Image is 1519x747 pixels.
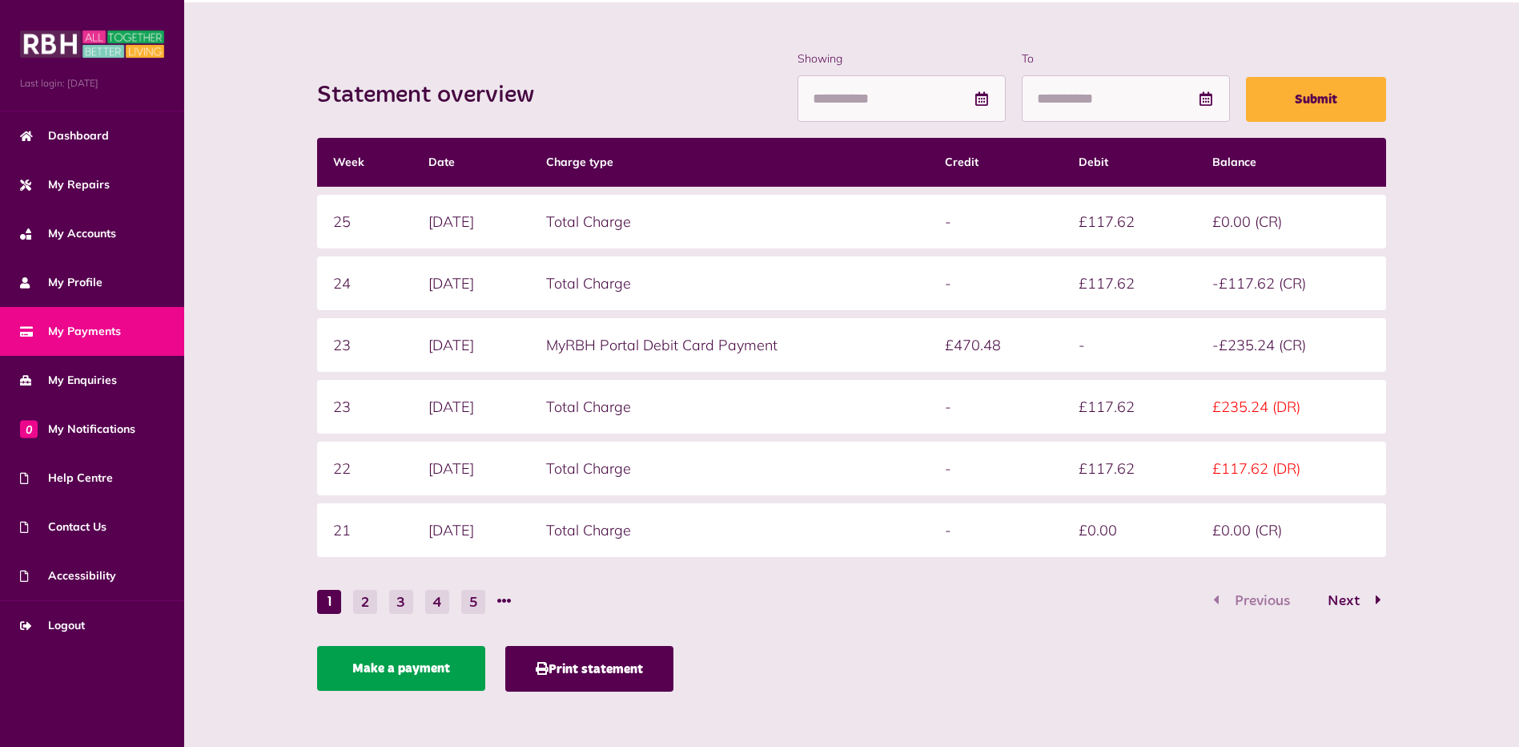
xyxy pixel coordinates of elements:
[412,380,530,434] td: [DATE]
[317,503,413,557] td: 21
[929,195,1063,248] td: -
[20,567,116,584] span: Accessibility
[20,519,106,535] span: Contact Us
[530,442,929,495] td: Total Charge
[412,442,530,495] td: [DATE]
[412,256,530,310] td: [DATE]
[530,195,929,248] td: Total Charge
[412,138,530,187] th: Date
[317,442,413,495] td: 22
[20,617,85,634] span: Logout
[425,590,449,614] button: Go to page 4
[317,138,413,187] th: Week
[20,176,110,193] span: My Repairs
[412,318,530,372] td: [DATE]
[1063,503,1196,557] td: £0.00
[530,138,929,187] th: Charge type
[20,76,164,91] span: Last login: [DATE]
[1316,594,1372,608] span: Next
[1196,138,1387,187] th: Balance
[505,646,673,692] button: Print statement
[929,256,1063,310] td: -
[317,646,485,691] a: Make a payment
[1196,380,1387,434] td: £235.24 (DR)
[389,590,413,614] button: Go to page 3
[1063,380,1196,434] td: £117.62
[929,318,1063,372] td: £470.48
[1196,256,1387,310] td: -£117.62 (CR)
[1311,590,1386,613] button: Go to page 2
[353,590,377,614] button: Go to page 2
[530,256,929,310] td: Total Charge
[1196,195,1387,248] td: £0.00 (CR)
[317,318,413,372] td: 23
[1246,77,1386,122] button: Submit
[1196,503,1387,557] td: £0.00 (CR)
[1063,442,1196,495] td: £117.62
[317,81,550,110] h2: Statement overview
[317,380,413,434] td: 23
[20,225,116,242] span: My Accounts
[461,590,485,614] button: Go to page 5
[530,380,929,434] td: Total Charge
[798,50,1006,67] label: Showing
[929,138,1063,187] th: Credit
[20,420,38,438] span: 0
[1022,50,1230,67] label: To
[1063,195,1196,248] td: £117.62
[20,127,109,144] span: Dashboard
[20,372,117,389] span: My Enquiries
[929,380,1063,434] td: -
[1063,138,1196,187] th: Debit
[1063,256,1196,310] td: £117.62
[20,470,113,487] span: Help Centre
[20,323,121,340] span: My Payments
[20,274,102,291] span: My Profile
[317,195,413,248] td: 25
[929,442,1063,495] td: -
[1063,318,1196,372] td: -
[412,503,530,557] td: [DATE]
[20,28,164,60] img: MyRBH
[317,256,413,310] td: 24
[20,421,135,438] span: My Notifications
[929,503,1063,557] td: -
[1196,442,1387,495] td: £117.62 (DR)
[530,318,929,372] td: MyRBH Portal Debit Card Payment
[530,503,929,557] td: Total Charge
[1196,318,1387,372] td: -£235.24 (CR)
[412,195,530,248] td: [DATE]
